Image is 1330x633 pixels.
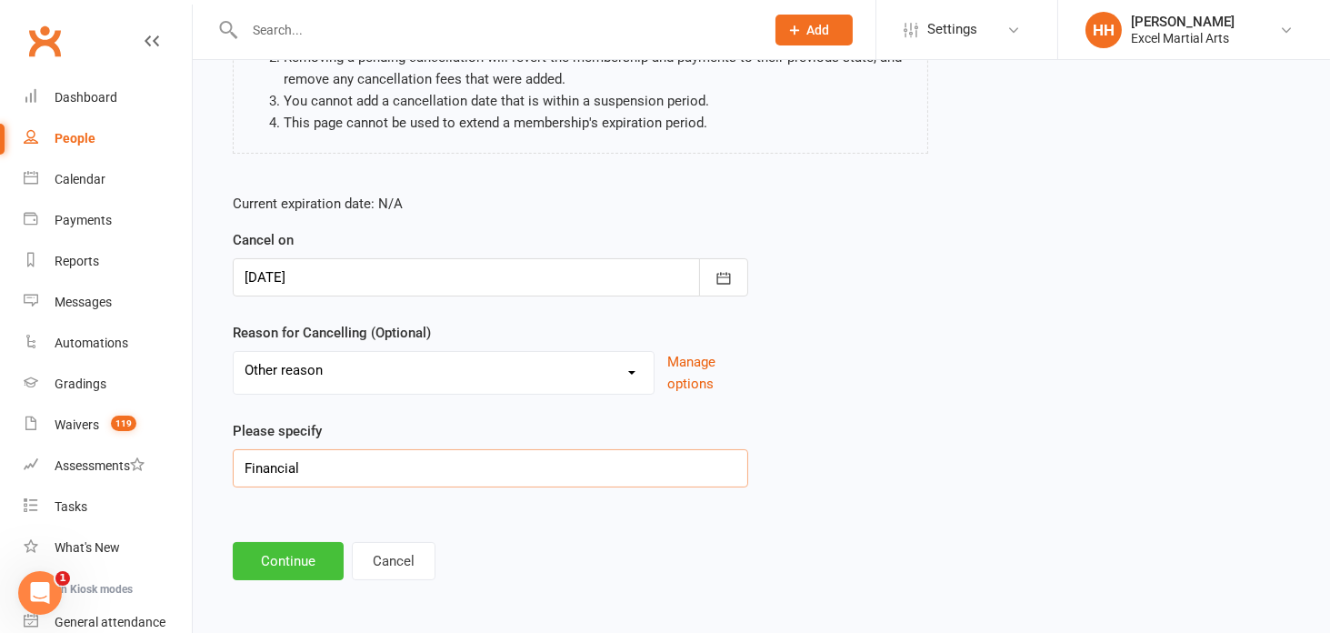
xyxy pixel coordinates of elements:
div: [PERSON_NAME] [1131,14,1235,30]
a: Dashboard [24,77,192,118]
li: This page cannot be used to extend a membership's expiration period. [284,112,914,134]
a: Waivers 119 [24,405,192,446]
div: Gradings [55,377,106,391]
div: Reports [55,254,99,268]
a: Tasks [24,487,192,527]
div: General attendance [55,615,165,629]
span: Add [807,23,830,37]
a: Clubworx [22,18,67,64]
a: Reports [24,241,192,282]
button: Cancel [352,542,435,580]
div: Tasks [55,499,87,514]
div: Messages [55,295,112,309]
button: Manage options [667,351,747,395]
a: Gradings [24,364,192,405]
div: People [55,131,95,146]
div: Excel Martial Arts [1131,30,1235,46]
label: Please specify [233,420,322,442]
button: Add [775,15,853,45]
div: Automations [55,336,128,350]
label: Cancel on [233,229,294,251]
label: Reason for Cancelling (Optional) [233,322,431,344]
a: Payments [24,200,192,241]
a: Messages [24,282,192,323]
span: 1 [55,571,70,586]
span: 119 [111,416,136,431]
li: Removing a pending cancellation will revert the membership and payments to their previous state, ... [284,46,914,90]
span: Settings [927,9,977,50]
p: Current expiration date: N/A [233,193,748,215]
a: Calendar [24,159,192,200]
input: Search... [239,17,752,43]
li: You cannot add a cancellation date that is within a suspension period. [284,90,914,112]
div: Calendar [55,172,105,186]
div: Waivers [55,417,99,432]
div: Payments [55,213,112,227]
iframe: Intercom live chat [18,571,62,615]
div: HH [1085,12,1122,48]
div: Assessments [55,458,145,473]
a: People [24,118,192,159]
div: What's New [55,540,120,555]
a: Assessments [24,446,192,487]
a: Automations [24,323,192,364]
div: Dashboard [55,90,117,105]
button: Continue [233,542,344,580]
a: What's New [24,527,192,568]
